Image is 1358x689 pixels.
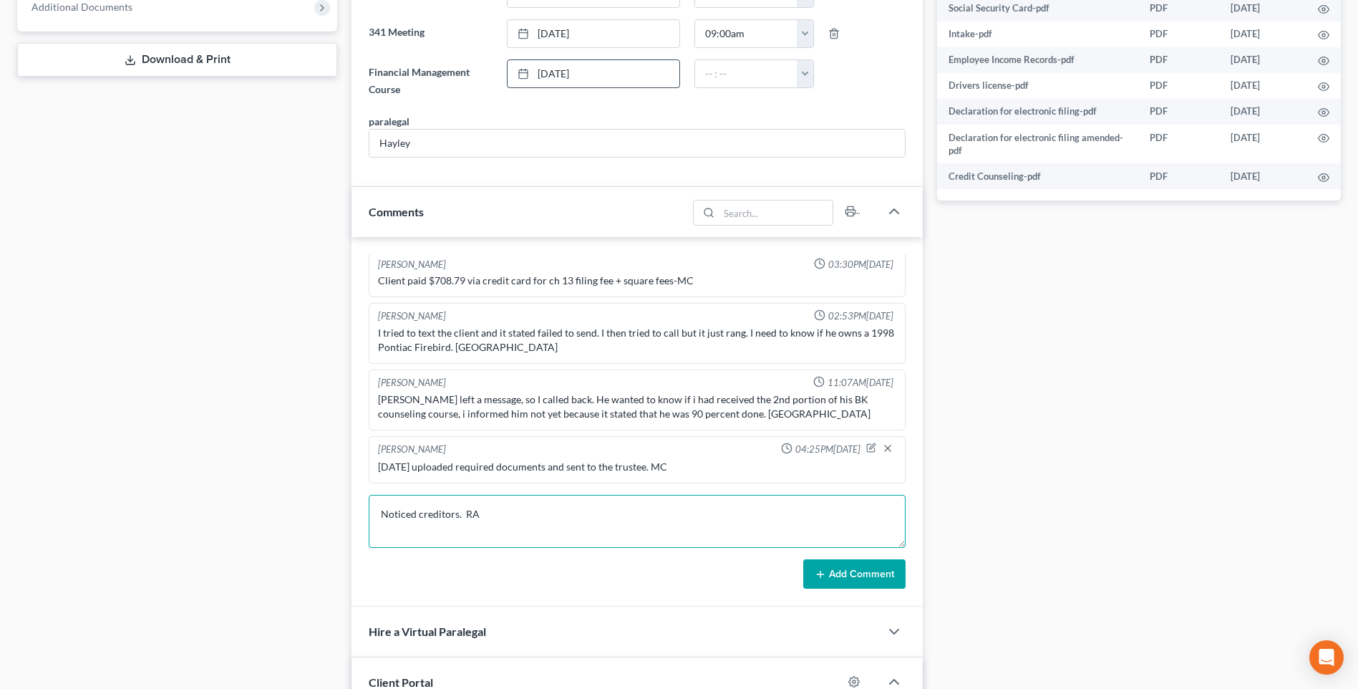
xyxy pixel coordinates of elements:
span: 02:53PM[DATE] [828,309,893,323]
div: [PERSON_NAME] [378,258,446,271]
input: -- : -- [695,20,797,47]
div: paralegal [369,114,409,129]
td: [DATE] [1219,21,1306,47]
button: Add Comment [803,559,906,589]
a: [DATE] [508,20,679,47]
td: Intake-pdf [937,21,1138,47]
td: [DATE] [1219,99,1306,125]
div: [PERSON_NAME] left a message, so I called back. He wanted to know if i had received the 2nd porti... [378,392,896,421]
span: Hire a Virtual Paralegal [369,625,486,638]
td: PDF [1138,47,1219,73]
input: Search... [719,201,833,225]
a: [DATE] [508,60,679,87]
td: Drivers license-pdf [937,73,1138,99]
td: PDF [1138,125,1219,164]
span: 03:30PM[DATE] [828,258,893,271]
td: PDF [1138,73,1219,99]
span: Client Portal [369,675,433,689]
td: [DATE] [1219,163,1306,189]
span: 04:25PM[DATE] [795,443,860,456]
span: Comments [369,205,424,218]
div: [PERSON_NAME] [378,443,446,457]
td: PDF [1138,21,1219,47]
label: 341 Meeting [362,19,499,48]
td: PDF [1138,163,1219,189]
div: [PERSON_NAME] [378,376,446,390]
td: Employee Income Records-pdf [937,47,1138,73]
a: Download & Print [17,43,337,77]
label: Financial Management Course [362,59,499,102]
td: PDF [1138,99,1219,125]
div: Client paid $708.79 via credit card for ch 13 filing fee + square fees-MC [378,274,896,288]
td: Credit Counseling-pdf [937,163,1138,189]
span: 11:07AM[DATE] [828,376,893,390]
td: [DATE] [1219,73,1306,99]
input: -- : -- [695,60,797,87]
div: Open Intercom Messenger [1309,640,1344,675]
input: -- [369,130,905,157]
td: Declaration for electronic filing-pdf [937,99,1138,125]
td: Declaration for electronic filing amended-pdf [937,125,1138,164]
td: [DATE] [1219,125,1306,164]
span: Additional Documents [31,1,132,13]
td: [DATE] [1219,47,1306,73]
div: I tried to text the client and it stated failed to send. I then tried to call but it just rang. I... [378,326,896,355]
div: [PERSON_NAME] [378,309,446,323]
div: [DATE] uploaded required documents and sent to the trustee. MC [378,460,896,474]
